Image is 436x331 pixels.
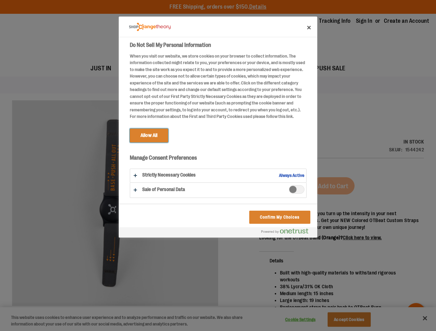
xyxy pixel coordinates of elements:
[129,23,171,31] img: Company Logo
[130,154,307,165] h3: Manage Consent Preferences
[130,53,307,120] div: When you visit our website, we store cookies on your browser to collect information. The informat...
[119,17,317,238] div: Preference center
[130,129,168,142] button: Allow All
[261,228,308,234] img: Powered by OneTrust Opens in a new Tab
[261,228,314,237] a: Powered by OneTrust Opens in a new Tab
[289,185,304,194] span: Sale of Personal Data
[130,41,307,49] h2: Do Not Sell My Personal Information
[249,211,310,224] button: Confirm My Choices
[119,17,317,238] div: Do Not Sell My Personal Information
[301,20,317,35] button: Close
[129,20,171,34] div: Company Logo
